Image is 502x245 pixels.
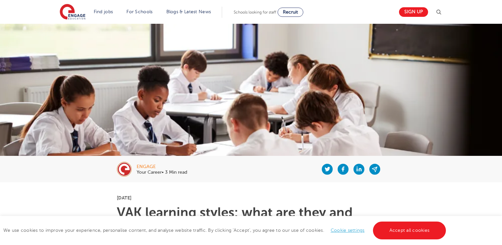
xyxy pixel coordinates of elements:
[373,222,446,239] a: Accept all cookies
[60,4,85,20] img: Engage Education
[166,9,211,14] a: Blogs & Latest News
[399,7,428,17] a: Sign up
[126,9,152,14] a: For Schools
[117,206,385,232] h1: VAK learning styles: what are they and what do they mean? Engage Education |
[331,228,365,233] a: Cookie settings
[137,164,187,169] div: engage
[94,9,113,14] a: Find jobs
[283,10,298,15] span: Recruit
[278,8,303,17] a: Recruit
[137,170,187,175] p: Your Career• 3 Min read
[117,195,385,200] p: [DATE]
[234,10,276,15] span: Schools looking for staff
[3,228,448,233] span: We use cookies to improve your experience, personalise content, and analyse website traffic. By c...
